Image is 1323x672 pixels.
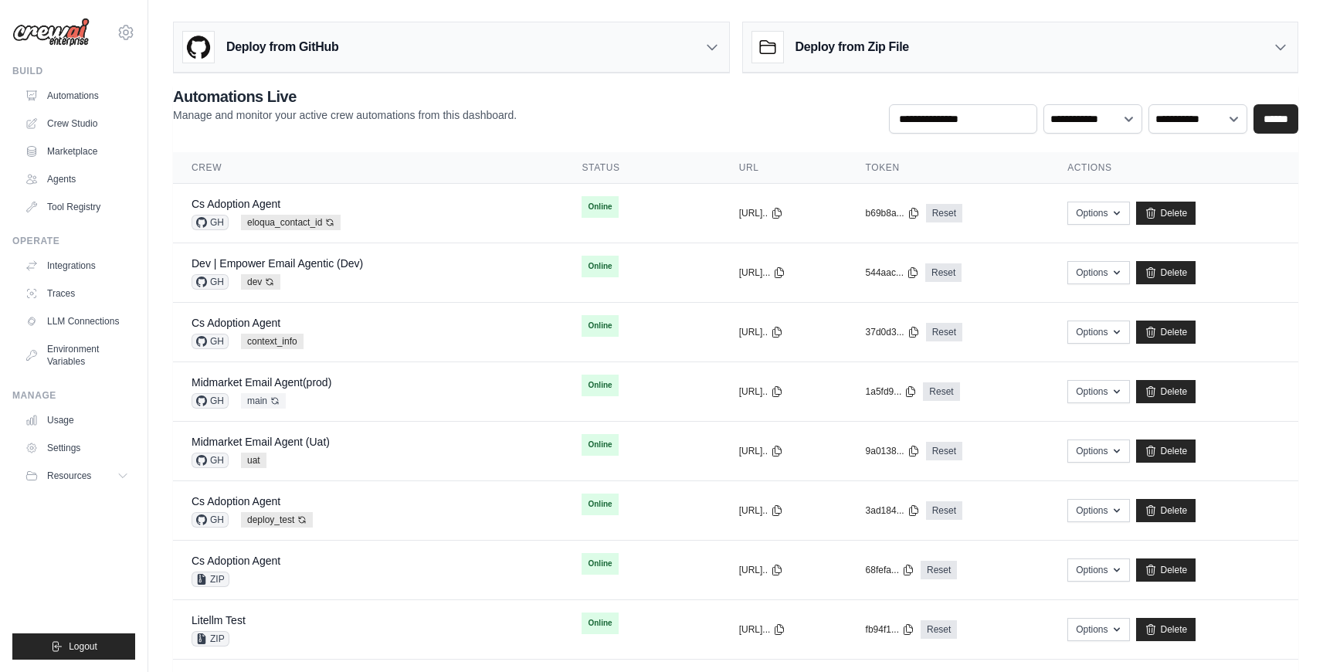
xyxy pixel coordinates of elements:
[582,315,618,337] span: Online
[173,86,517,107] h2: Automations Live
[866,445,920,457] button: 9a0138...
[1067,499,1130,522] button: Options
[1067,261,1130,284] button: Options
[183,32,214,63] img: GitHub Logo
[12,18,90,47] img: Logo
[563,152,720,184] th: Status
[192,555,280,567] a: Cs Adoption Agent
[582,196,618,218] span: Online
[1136,618,1196,641] a: Delete
[921,620,957,639] a: Reset
[1067,380,1130,403] button: Options
[19,83,135,108] a: Automations
[19,167,135,192] a: Agents
[192,215,229,230] span: GH
[923,382,959,401] a: Reset
[192,453,229,468] span: GH
[847,152,1050,184] th: Token
[1136,440,1196,463] a: Delete
[582,375,618,396] span: Online
[721,152,847,184] th: URL
[1136,261,1196,284] a: Delete
[241,453,266,468] span: uat
[582,613,618,634] span: Online
[47,470,91,482] span: Resources
[866,266,919,279] button: 544aac...
[19,281,135,306] a: Traces
[192,614,246,626] a: Litellm Test
[69,640,97,653] span: Logout
[19,139,135,164] a: Marketplace
[19,195,135,219] a: Tool Registry
[19,337,135,374] a: Environment Variables
[241,274,280,290] span: dev
[866,207,920,219] button: b69b8a...
[192,334,229,349] span: GH
[192,317,280,329] a: Cs Adoption Agent
[19,436,135,460] a: Settings
[19,408,135,433] a: Usage
[582,256,618,277] span: Online
[1049,152,1298,184] th: Actions
[925,263,962,282] a: Reset
[19,253,135,278] a: Integrations
[19,309,135,334] a: LLM Connections
[192,376,331,389] a: Midmarket Email Agent(prod)
[192,436,330,448] a: Midmarket Email Agent (Uat)
[192,393,229,409] span: GH
[241,512,313,528] span: deploy_test
[192,631,229,647] span: ZIP
[19,111,135,136] a: Crew Studio
[192,274,229,290] span: GH
[192,572,229,587] span: ZIP
[192,257,363,270] a: Dev | Empower Email Agentic (Dev)
[1136,380,1196,403] a: Delete
[926,323,962,341] a: Reset
[226,38,338,56] h3: Deploy from GitHub
[866,504,920,517] button: 3ad184...
[192,198,280,210] a: Cs Adoption Agent
[12,65,135,77] div: Build
[12,633,135,660] button: Logout
[1136,558,1196,582] a: Delete
[1136,499,1196,522] a: Delete
[241,334,304,349] span: context_info
[866,564,914,576] button: 68fefa...
[866,623,914,636] button: fb94f1...
[921,561,957,579] a: Reset
[1067,558,1130,582] button: Options
[866,385,918,398] button: 1a5fd9...
[12,389,135,402] div: Manage
[926,501,962,520] a: Reset
[19,463,135,488] button: Resources
[582,434,618,456] span: Online
[926,204,962,222] a: Reset
[241,215,341,230] span: eloqua_contact_id
[582,494,618,515] span: Online
[192,495,280,507] a: Cs Adoption Agent
[926,442,962,460] a: Reset
[1067,321,1130,344] button: Options
[866,326,920,338] button: 37d0d3...
[173,152,563,184] th: Crew
[241,393,286,409] span: main
[1136,202,1196,225] a: Delete
[1136,321,1196,344] a: Delete
[1067,202,1130,225] button: Options
[1067,618,1130,641] button: Options
[1067,440,1130,463] button: Options
[173,107,517,123] p: Manage and monitor your active crew automations from this dashboard.
[795,38,909,56] h3: Deploy from Zip File
[12,235,135,247] div: Operate
[192,512,229,528] span: GH
[582,553,618,575] span: Online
